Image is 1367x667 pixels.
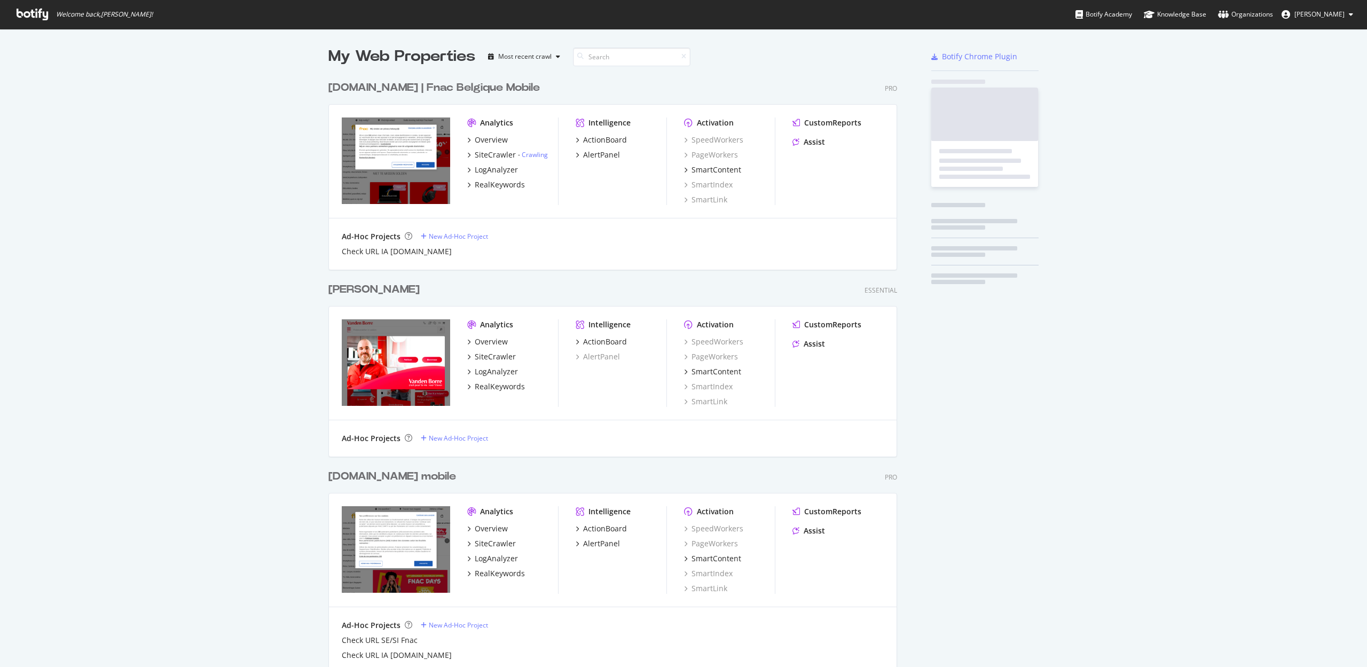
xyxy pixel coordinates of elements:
[484,48,564,65] button: Most recent crawl
[467,164,518,175] a: LogAnalyzer
[588,506,631,517] div: Intelligence
[684,523,743,534] div: SpeedWorkers
[1144,9,1206,20] div: Knowledge Base
[583,538,620,549] div: AlertPanel
[328,469,456,484] div: [DOMAIN_NAME] mobile
[480,319,513,330] div: Analytics
[475,135,508,145] div: Overview
[576,135,627,145] a: ActionBoard
[467,366,518,377] a: LogAnalyzer
[421,232,488,241] a: New Ad-Hoc Project
[792,506,861,517] a: CustomReports
[885,473,897,482] div: Pro
[792,339,825,349] a: Assist
[684,553,741,564] a: SmartContent
[467,150,548,160] a: SiteCrawler- Crawling
[692,164,741,175] div: SmartContent
[1218,9,1273,20] div: Organizations
[467,523,508,534] a: Overview
[342,117,450,204] img: www.fnac.be
[684,150,738,160] a: PageWorkers
[684,381,733,392] a: SmartIndex
[475,351,516,362] div: SiteCrawler
[342,620,400,631] div: Ad-Hoc Projects
[576,150,620,160] a: AlertPanel
[475,538,516,549] div: SiteCrawler
[684,351,738,362] a: PageWorkers
[429,621,488,630] div: New Ad-Hoc Project
[421,434,488,443] a: New Ad-Hoc Project
[328,282,420,297] div: [PERSON_NAME]
[480,117,513,128] div: Analytics
[576,538,620,549] a: AlertPanel
[942,51,1017,62] div: Botify Chrome Plugin
[475,553,518,564] div: LogAnalyzer
[480,506,513,517] div: Analytics
[1273,6,1362,23] button: [PERSON_NAME]
[576,336,627,347] a: ActionBoard
[421,621,488,630] a: New Ad-Hoc Project
[576,351,620,362] a: AlertPanel
[467,179,525,190] a: RealKeywords
[522,150,548,159] a: Crawling
[583,336,627,347] div: ActionBoard
[467,538,516,549] a: SiteCrawler
[804,339,825,349] div: Assist
[684,396,727,407] a: SmartLink
[692,553,741,564] div: SmartContent
[1294,10,1345,19] span: Tamara Quiñones
[1075,9,1132,20] div: Botify Academy
[475,150,516,160] div: SiteCrawler
[804,117,861,128] div: CustomReports
[475,523,508,534] div: Overview
[342,650,452,661] a: Check URL IA [DOMAIN_NAME]
[804,137,825,147] div: Assist
[684,538,738,549] a: PageWorkers
[475,381,525,392] div: RealKeywords
[684,583,727,594] a: SmartLink
[684,366,741,377] a: SmartContent
[792,137,825,147] a: Assist
[583,523,627,534] div: ActionBoard
[475,336,508,347] div: Overview
[475,179,525,190] div: RealKeywords
[467,381,525,392] a: RealKeywords
[429,232,488,241] div: New Ad-Hoc Project
[467,553,518,564] a: LogAnalyzer
[804,319,861,330] div: CustomReports
[804,506,861,517] div: CustomReports
[328,469,460,484] a: [DOMAIN_NAME] mobile
[697,506,734,517] div: Activation
[328,80,540,96] div: [DOMAIN_NAME] | Fnac Belgique Mobile
[328,46,475,67] div: My Web Properties
[498,53,552,60] div: Most recent crawl
[576,523,627,534] a: ActionBoard
[792,117,861,128] a: CustomReports
[342,506,450,593] img: www.fnac.com/
[692,366,741,377] div: SmartContent
[342,635,418,646] a: Check URL SE/SI Fnac
[792,525,825,536] a: Assist
[684,568,733,579] a: SmartIndex
[518,150,548,159] div: -
[583,150,620,160] div: AlertPanel
[588,117,631,128] div: Intelligence
[342,231,400,242] div: Ad-Hoc Projects
[684,179,733,190] a: SmartIndex
[342,433,400,444] div: Ad-Hoc Projects
[429,434,488,443] div: New Ad-Hoc Project
[684,336,743,347] div: SpeedWorkers
[475,568,525,579] div: RealKeywords
[865,286,897,295] div: Essential
[475,366,518,377] div: LogAnalyzer
[684,135,743,145] a: SpeedWorkers
[342,246,452,257] div: Check URL IA [DOMAIN_NAME]
[467,568,525,579] a: RealKeywords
